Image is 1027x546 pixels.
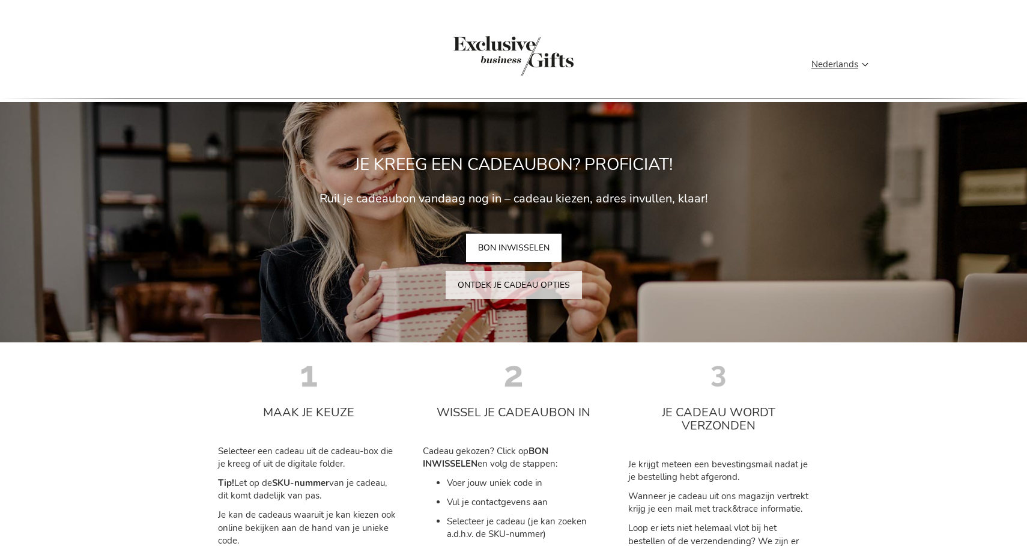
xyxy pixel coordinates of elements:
[628,490,809,516] p: Wanneer je cadeau uit ons magazijn vertrekt krijg je een mail met track&trace informatie.
[218,445,399,471] p: Selecteer een cadeau uit de cadeau-box die je kreeg of uit de digitale folder.
[3,146,1024,184] h2: JE KREEG EEN CADEAUBON? PROFICIAT!
[294,357,324,387] img: 1
[447,496,604,509] li: Vul je contactgevens aan
[218,406,399,419] h3: MAAK JE KEUZE
[811,58,876,71] div: Nederlands
[446,271,582,299] a: ONTDEK JE CADEAU OPTIES
[447,477,604,490] li: Voer jouw uniek code in
[272,477,329,489] strong: SKU-nummer
[811,58,858,71] span: Nederlands
[423,406,604,419] h3: WISSEL JE CADEAUBON IN
[218,477,234,489] strong: Tip!
[628,458,809,484] p: Je krijgt meteen een bevestingsmail nadat je je bestelling hebt afgerond.
[423,445,548,470] strong: BON INWISSELEN
[447,515,604,541] li: Selecteer je cadeau (je kan zoeken a.d.h.v. de SKU-nummer)
[3,192,1024,205] h3: Ruil je cadeaubon vandaag nog in – cadeau kiezen, adres invullen, klaar!
[466,234,562,262] a: BON INWISSELEN
[703,357,733,387] img: 3
[423,445,604,471] p: Cadeau gekozen? Click op en volg de stappen:
[498,357,529,387] img: 2
[218,477,399,503] p: Let op de van je cadeau, dit komt dadelijk van pas.
[628,406,809,432] h3: JE CADEAU WORDT VERZONDEN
